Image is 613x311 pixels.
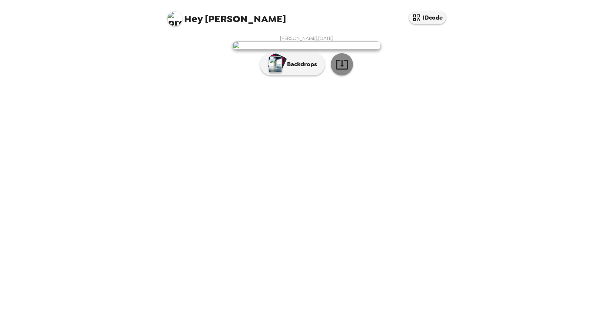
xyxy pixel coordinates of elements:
[283,60,317,69] p: Backdrops
[184,12,203,26] span: Hey
[260,53,325,75] button: Backdrops
[167,11,182,26] img: profile pic
[280,35,333,41] span: [PERSON_NAME] , [DATE]
[409,11,446,24] button: IDcode
[167,7,286,24] span: [PERSON_NAME]
[233,41,381,50] img: user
